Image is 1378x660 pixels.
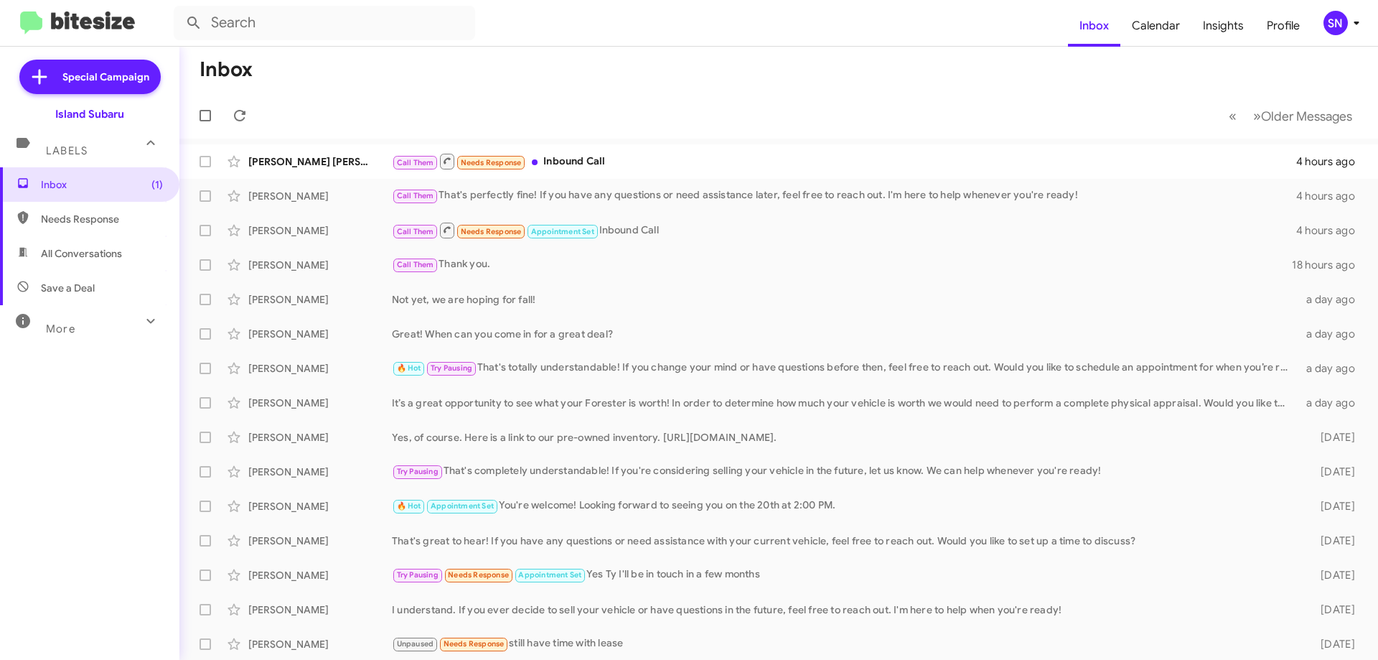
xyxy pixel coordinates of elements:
[518,570,581,580] span: Appointment Set
[1298,430,1367,445] div: [DATE]
[1298,361,1367,376] div: a day ago
[248,189,392,203] div: [PERSON_NAME]
[1191,5,1255,47] a: Insights
[41,212,163,226] span: Needs Response
[1298,568,1367,582] div: [DATE]
[1221,101,1361,131] nav: Page navigation example
[248,361,392,376] div: [PERSON_NAME]
[248,292,392,307] div: [PERSON_NAME]
[431,363,472,373] span: Try Pausing
[431,501,494,511] span: Appointment Set
[174,6,475,40] input: Search
[200,58,253,81] h1: Inbox
[46,144,88,157] span: Labels
[248,568,392,582] div: [PERSON_NAME]
[397,467,439,476] span: Try Pausing
[62,70,149,84] span: Special Campaign
[151,177,163,192] span: (1)
[392,221,1296,239] div: Inbound Call
[444,639,505,649] span: Needs Response
[1323,11,1348,35] div: SN
[392,463,1298,480] div: That's completely understandable! If you're considering selling your vehicle in the future, let u...
[1298,534,1367,548] div: [DATE]
[397,639,434,649] span: Unpaused
[1296,189,1367,203] div: 4 hours ago
[1261,108,1352,124] span: Older Messages
[248,223,392,238] div: [PERSON_NAME]
[392,256,1292,273] div: Thank you.
[392,636,1298,652] div: still have time with lease
[1298,327,1367,341] div: a day ago
[46,322,75,335] span: More
[1296,223,1367,238] div: 4 hours ago
[392,603,1298,617] div: I understand. If you ever decide to sell your vehicle or have questions in the future, feel free ...
[41,281,95,295] span: Save a Deal
[248,396,392,410] div: [PERSON_NAME]
[1298,292,1367,307] div: a day ago
[1253,107,1261,125] span: »
[397,158,434,167] span: Call Them
[397,501,421,511] span: 🔥 Hot
[1298,465,1367,479] div: [DATE]
[248,637,392,651] div: [PERSON_NAME]
[1298,603,1367,617] div: [DATE]
[392,152,1296,170] div: Inbound Call
[392,567,1298,583] div: Yes Ty I'll be in touch in a few months
[392,430,1298,445] div: Yes, of course. Here is a link to our pre-owned inventory. [URL][DOMAIN_NAME].
[397,363,421,373] span: 🔥 Hot
[1298,499,1367,513] div: [DATE]
[248,499,392,513] div: [PERSON_NAME]
[397,191,434,200] span: Call Them
[397,227,434,236] span: Call Them
[55,107,124,121] div: Island Subaru
[397,570,439,580] span: Try Pausing
[248,534,392,548] div: [PERSON_NAME]
[392,498,1298,514] div: You're welcome! Looking forward to seeing you on the 20th at 2:00 PM.
[248,603,392,617] div: [PERSON_NAME]
[392,396,1298,410] div: It’s a great opportunity to see what your Forester is worth! In order to determine how much your ...
[1298,637,1367,651] div: [DATE]
[41,246,122,261] span: All Conversations
[1292,258,1367,272] div: 18 hours ago
[448,570,509,580] span: Needs Response
[461,227,522,236] span: Needs Response
[1298,396,1367,410] div: a day ago
[1296,154,1367,169] div: 4 hours ago
[1120,5,1191,47] a: Calendar
[41,177,163,192] span: Inbox
[461,158,522,167] span: Needs Response
[248,258,392,272] div: [PERSON_NAME]
[1229,107,1237,125] span: «
[248,430,392,445] div: [PERSON_NAME]
[19,60,161,94] a: Special Campaign
[392,187,1296,204] div: That's perfectly fine! If you have any questions or need assistance later, feel free to reach out...
[1220,101,1245,131] button: Previous
[1068,5,1120,47] a: Inbox
[392,327,1298,341] div: Great! When can you come in for a great deal?
[248,154,392,169] div: [PERSON_NAME] [PERSON_NAME]
[531,227,594,236] span: Appointment Set
[392,534,1298,548] div: That's great to hear! If you have any questions or need assistance with your current vehicle, fee...
[397,260,434,269] span: Call Them
[1255,5,1311,47] a: Profile
[392,292,1298,307] div: Not yet, we are hoping for fall!
[248,465,392,479] div: [PERSON_NAME]
[392,360,1298,376] div: That's totally understandable! If you change your mind or have questions before then, feel free t...
[1245,101,1361,131] button: Next
[248,327,392,341] div: [PERSON_NAME]
[1311,11,1362,35] button: SN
